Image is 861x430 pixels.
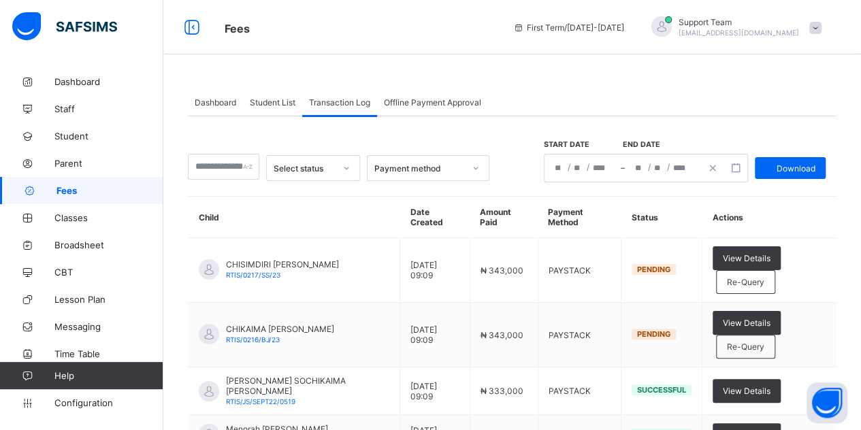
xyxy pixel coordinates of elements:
[538,238,621,303] td: PAYSTACK
[54,103,163,114] span: Staff
[637,265,670,274] span: Pending
[723,386,770,396] span: View Details
[400,367,470,415] td: [DATE] 09:09
[54,239,163,250] span: Broadsheet
[544,140,623,149] span: Start date
[777,163,815,173] span: Download
[54,158,163,169] span: Parent
[727,277,764,287] span: Re-Query
[384,97,481,107] span: Offline Payment Approval
[702,197,836,238] th: Actions
[538,367,621,415] td: PAYSTACK
[274,163,336,173] div: Select status
[667,161,670,173] span: /
[568,161,570,173] span: /
[679,17,799,27] span: Support Team
[54,370,163,381] span: Help
[587,161,589,173] span: /
[623,140,702,149] span: End date
[637,329,670,339] span: Pending
[225,22,250,35] span: Fees
[226,397,295,406] span: RTIS/JS/SEPT22/0519
[679,29,799,37] span: [EMAIL_ADDRESS][DOMAIN_NAME]
[807,382,847,423] button: Open asap
[54,267,163,278] span: CBT
[538,303,621,367] td: PAYSTACK
[727,342,764,352] span: Re-Query
[400,303,470,367] td: [DATE] 09:09
[54,348,163,359] span: Time Table
[513,22,624,33] span: session/term information
[226,259,339,269] span: CHISIMDIRI [PERSON_NAME]
[226,376,389,396] span: [PERSON_NAME] SOCHIKAIMA [PERSON_NAME]
[226,324,334,334] span: CHIKAIMA [PERSON_NAME]
[621,197,702,238] th: Status
[481,330,523,340] span: ₦ 343,000
[621,162,625,174] span: –
[226,271,280,279] span: RTIS/0217/SS/23
[250,97,295,107] span: Student List
[723,253,770,263] span: View Details
[638,16,828,39] div: SupportTeam
[54,397,163,408] span: Configuration
[226,335,280,344] span: RTIS/0216/BJ/23
[470,197,538,238] th: Amount Paid
[723,318,770,328] span: View Details
[54,131,163,142] span: Student
[538,197,621,238] th: Payment Method
[400,197,470,238] th: Date Created
[54,76,163,87] span: Dashboard
[54,212,163,223] span: Classes
[54,321,163,332] span: Messaging
[481,265,523,276] span: ₦ 343,000
[648,161,651,173] span: /
[374,163,464,173] div: Payment method
[54,294,163,305] span: Lesson Plan
[637,385,686,395] span: Successful
[189,197,400,238] th: Child
[400,238,470,303] td: [DATE] 09:09
[195,97,236,107] span: Dashboard
[12,12,117,41] img: safsims
[309,97,370,107] span: Transaction Log
[56,185,163,196] span: Fees
[481,386,523,396] span: ₦ 333,000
